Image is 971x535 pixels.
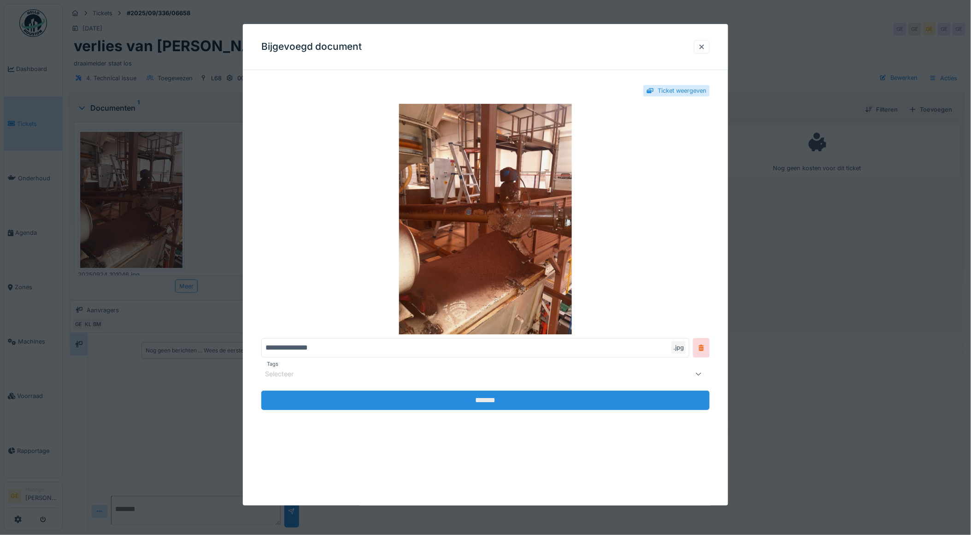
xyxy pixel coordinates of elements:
[671,341,686,354] div: .jpg
[265,360,280,368] label: Tags
[658,86,706,95] div: Ticket weergeven
[261,41,362,53] h3: Bijgevoegd document
[265,369,306,380] div: Selecteer
[261,104,710,334] img: ac11378c-cced-4863-ada2-ed7fdc0a9778-20250924_101046.jpg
